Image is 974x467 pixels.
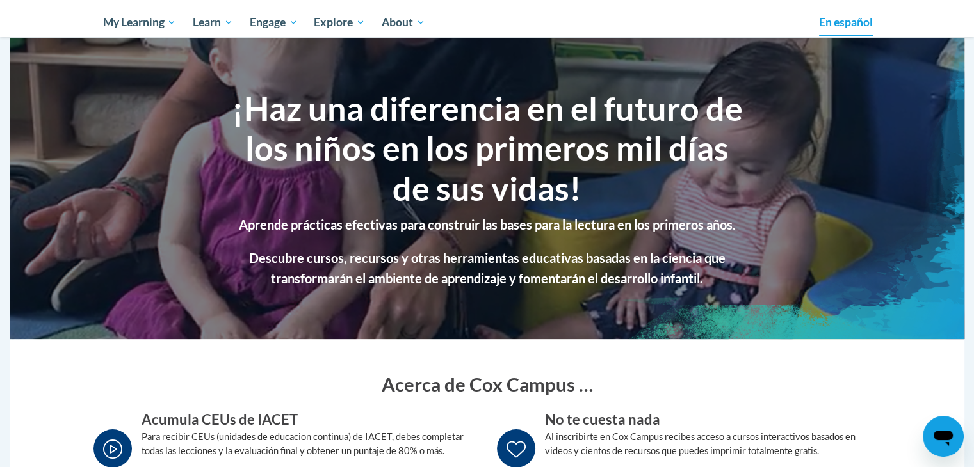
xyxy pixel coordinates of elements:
span: Learn [193,15,233,30]
span: En español [819,15,873,29]
h3: Acumula CEUs de IACET [142,410,478,430]
iframe: Button to launch messaging window [923,416,964,457]
a: About [373,8,434,37]
span: Explore [314,15,365,30]
span: Engage [250,15,298,30]
p: Al inscribirte en Cox Campus recibes acceso a cursos interactivos basados en videos y cientos de ... [545,430,881,458]
span: About [382,15,425,30]
a: En español [811,9,881,36]
h3: No te cuesta nada [545,410,881,430]
a: Learn [184,8,241,37]
p: Para recibir CEUs (unidades de educacion continua) de IACET, debes completar todas las lecciones ... [142,430,478,458]
a: Engage [241,8,306,37]
a: Explore [305,8,373,37]
span: My Learning [102,15,176,30]
div: Main menu [84,8,891,37]
h2: Acerca de Cox Campus … [106,371,868,397]
a: My Learning [95,8,185,37]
